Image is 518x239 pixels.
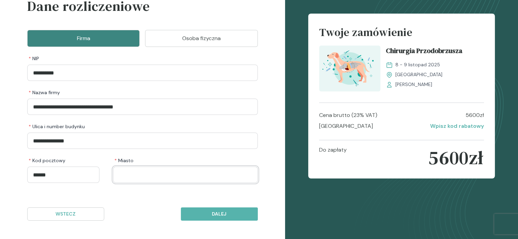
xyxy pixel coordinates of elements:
[428,146,484,170] p: 5600 zł
[29,55,39,62] span: NIP
[154,34,249,42] p: Osoba fizyczna
[181,207,258,221] button: Dalej
[113,167,257,183] input: Miasto
[36,34,131,42] p: Firma
[395,81,432,88] span: [PERSON_NAME]
[27,30,140,47] button: Firma
[27,207,104,221] button: Wstecz
[145,30,257,47] button: Osoba fizyczna
[319,24,484,46] h4: Twoje zamówienie
[33,210,98,218] p: Wstecz
[27,65,258,81] input: NIP
[29,157,65,164] span: Kod pocztowy
[319,122,373,130] p: [GEOGRAPHIC_DATA]
[319,146,347,170] p: Do zapłaty
[114,157,134,164] span: Miasto
[27,133,258,149] input: Ulica i number budynku
[386,46,462,58] span: Chirurgia Przodobrzusza
[187,210,252,218] p: Dalej
[386,46,484,58] a: Chirurgia Przodobrzusza
[27,99,258,115] input: Nazwa firmy
[319,46,380,91] img: ZpbG-B5LeNNTxNnI_ChiruJB_T.svg
[395,61,440,68] span: 8 - 9 listopad 2025
[29,89,60,96] span: Nazwa firmy
[466,111,484,119] p: 5600 zł
[319,111,377,119] p: Cena brutto (23% VAT)
[29,123,85,130] span: Ulica i number budynku
[395,71,442,78] span: [GEOGRAPHIC_DATA]
[27,167,99,183] input: Kod pocztowy
[430,122,484,130] p: Wpisz kod rabatowy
